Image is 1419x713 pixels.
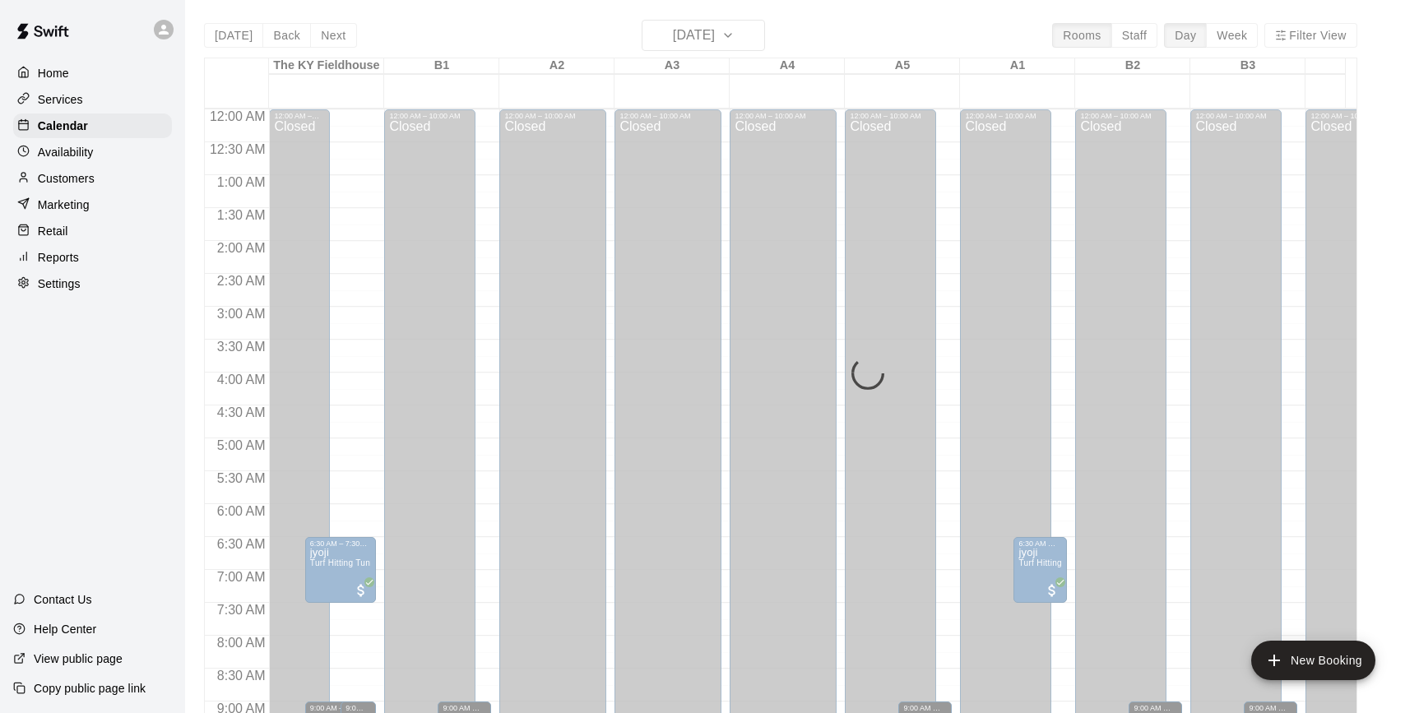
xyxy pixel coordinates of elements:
p: Services [38,91,83,108]
span: 1:00 AM [213,175,270,189]
div: 12:00 AM – 10:00 AM [389,112,471,120]
div: 6:30 AM – 7:30 AM [1018,539,1062,548]
div: A4 [730,58,845,74]
div: B1 [384,58,499,74]
div: The KY Fieldhouse [269,58,384,74]
span: 12:30 AM [206,142,270,156]
div: 12:00 AM – 10:00 AM [619,112,716,120]
span: 2:30 AM [213,274,270,288]
div: 12:00 AM – 10:00 AM [274,112,325,120]
div: 12:00 AM – 10:00 AM [1080,112,1162,120]
a: Customers [13,166,172,191]
span: 6:00 AM [213,504,270,518]
div: 12:00 AM – 10:00 AM [504,112,601,120]
div: 6:30 AM – 7:30 AM [310,539,372,548]
div: 6:30 AM – 7:30 AM: jyoji [305,537,377,603]
div: 12:00 AM – 10:00 AM [735,112,832,120]
div: A1 [960,58,1075,74]
a: Calendar [13,113,172,138]
span: 3:00 AM [213,307,270,321]
span: All customers have paid [1044,582,1060,599]
a: Settings [13,271,172,296]
a: Reports [13,245,172,270]
a: Availability [13,140,172,164]
span: 5:00 AM [213,438,270,452]
span: 3:30 AM [213,340,270,354]
span: 4:00 AM [213,373,270,387]
div: 9:00 AM – 9:00 PM [903,704,947,712]
span: 5:30 AM [213,471,270,485]
span: 7:30 AM [213,603,270,617]
span: Turf Hitting Tunnel (25ft x 50ft) [1018,558,1138,567]
div: B3 [1190,58,1305,74]
div: A5 [845,58,960,74]
p: Home [38,65,69,81]
div: A3 [614,58,730,74]
div: 12:00 AM – 10:00 AM [850,112,931,120]
a: Retail [13,219,172,243]
a: Home [13,61,172,86]
div: B2 [1075,58,1190,74]
div: 6:30 AM – 7:30 AM: jyoji [1013,537,1067,603]
p: Retail [38,223,68,239]
p: Calendar [38,118,88,134]
div: 9:00 AM – 11:30 PM [1249,704,1292,712]
span: 12:00 AM [206,109,270,123]
span: 4:30 AM [213,405,270,419]
a: Services [13,87,172,112]
div: 12:00 AM – 10:00 AM [1195,112,1277,120]
span: 2:00 AM [213,241,270,255]
p: Settings [38,275,81,292]
div: 12:00 AM – 10:00 AM [1310,112,1392,120]
button: add [1251,641,1375,680]
p: Availability [38,144,94,160]
p: Customers [38,170,95,187]
div: A2 [499,58,614,74]
p: Contact Us [34,591,92,608]
p: Copy public page link [34,680,146,697]
span: 1:30 AM [213,208,270,222]
p: Help Center [34,621,96,637]
div: 9:00 AM – 11:30 PM [1134,704,1177,712]
p: Reports [38,249,79,266]
div: 9:00 AM – 9:00 PM [345,704,371,712]
span: All customers have paid [353,582,369,599]
span: Turf Hitting Tunnel (25ft x 50ft) [310,558,430,567]
a: Marketing [13,192,172,217]
p: Marketing [38,197,90,213]
span: 8:00 AM [213,636,270,650]
span: 7:00 AM [213,570,270,584]
div: 9:00 AM – 11:30 PM [310,704,361,712]
div: 12:00 AM – 10:00 AM [965,112,1046,120]
span: 8:30 AM [213,669,270,683]
span: 6:30 AM [213,537,270,551]
div: 9:00 AM – 11:30 PM [443,704,486,712]
p: View public page [34,650,123,667]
